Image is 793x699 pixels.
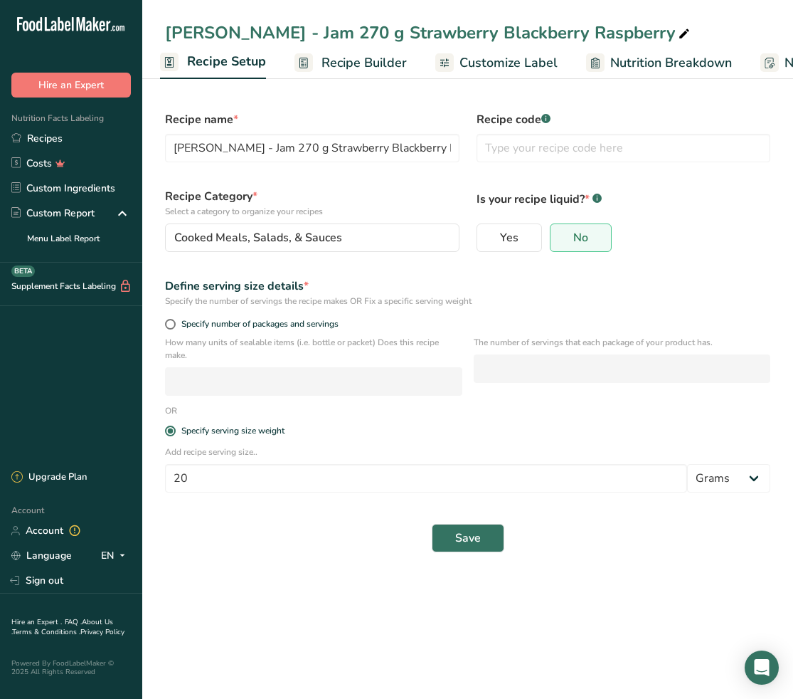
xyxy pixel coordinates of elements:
span: Yes [500,231,518,245]
div: Upgrade Plan [11,471,87,485]
input: Type your serving size here [165,464,687,493]
span: Recipe Setup [187,52,266,71]
a: Nutrition Breakdown [586,47,732,79]
input: Type your recipe name here [165,134,459,162]
div: Specify the number of servings the recipe makes OR Fix a specific serving weight [165,295,770,308]
span: Cooked Meals, Salads, & Sauces [174,229,342,246]
div: Define serving size details [165,278,770,295]
div: Open Intercom Messenger [745,651,779,685]
a: Terms & Conditions . [12,627,80,637]
a: Recipe Setup [160,46,266,80]
div: [PERSON_NAME] - Jam 270 g Strawberry Blackberry Raspberry [165,20,693,46]
p: Is your recipe liquid? [477,188,771,208]
span: No [573,231,588,245]
span: Recipe Builder [321,53,407,73]
p: Select a category to organize your recipes [165,205,459,218]
p: Add recipe serving size.. [165,446,770,458]
button: Cooked Meals, Salads, & Sauces [165,224,459,252]
button: Save [432,524,504,552]
a: Language [11,543,72,568]
a: Recipe Builder [294,47,407,79]
a: Hire an Expert . [11,617,62,627]
a: FAQ . [65,617,82,627]
div: BETA [11,266,35,277]
input: Type your recipe code here [477,134,771,162]
button: Hire an Expert [11,73,131,98]
div: Powered By FoodLabelMaker © 2025 All Rights Reserved [11,659,131,676]
a: Customize Label [435,47,558,79]
span: Save [455,530,481,547]
a: Privacy Policy [80,627,124,637]
div: OR [156,404,186,417]
div: Specify serving size weight [181,426,284,436]
label: Recipe Category [165,188,459,218]
span: Customize Label [459,53,558,73]
label: Recipe name [165,111,459,128]
p: The number of servings that each package of your product has. [474,336,771,349]
span: Specify number of packages and servings [176,319,339,330]
p: How many units of sealable items (i.e. bottle or packet) Does this recipe make. [165,336,462,362]
div: EN [101,547,131,564]
label: Recipe code [477,111,771,128]
div: Custom Report [11,206,95,221]
span: Nutrition Breakdown [610,53,732,73]
a: About Us . [11,617,113,637]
